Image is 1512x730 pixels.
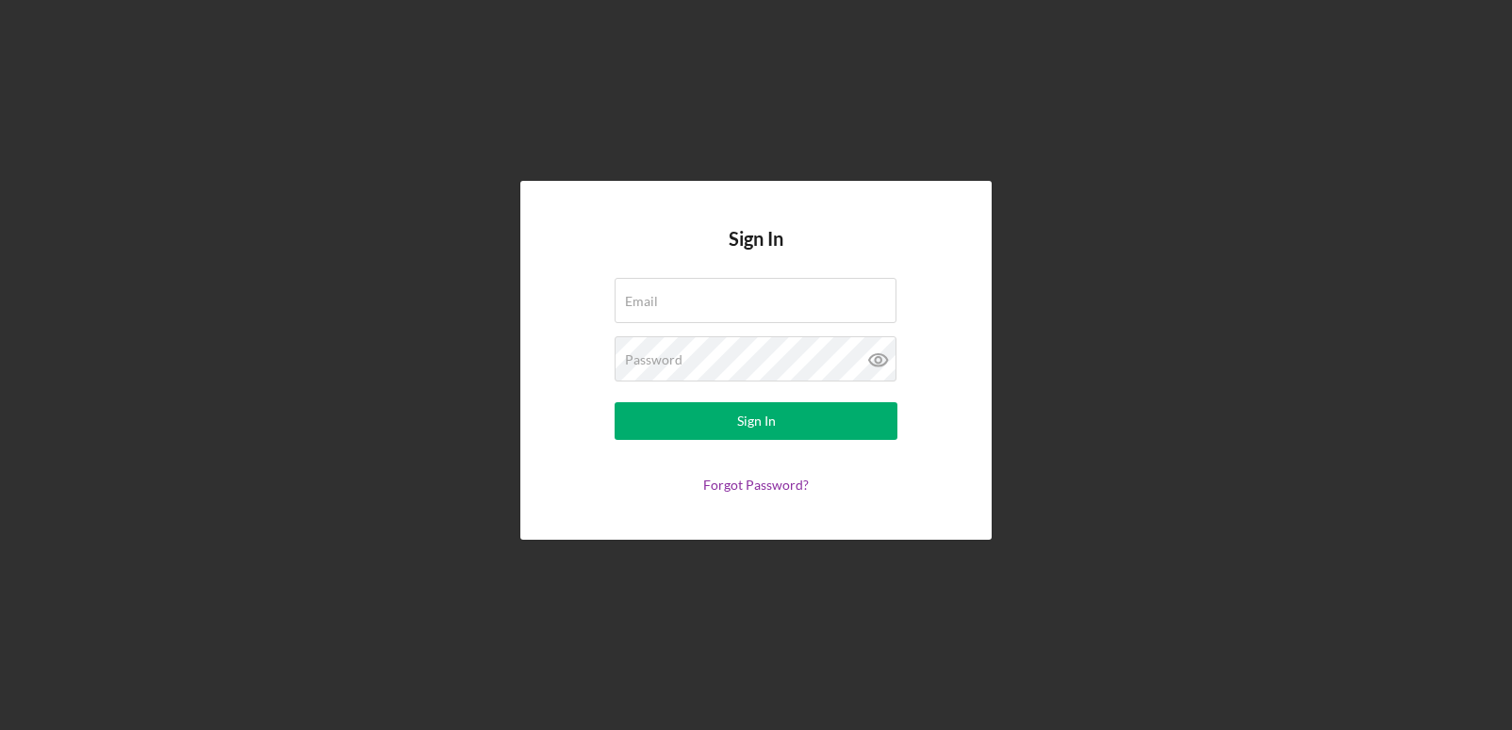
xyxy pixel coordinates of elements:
div: Sign In [737,402,776,440]
h4: Sign In [729,228,783,278]
label: Password [625,352,682,367]
button: Sign In [615,402,897,440]
a: Forgot Password? [703,477,809,493]
label: Email [625,294,658,309]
